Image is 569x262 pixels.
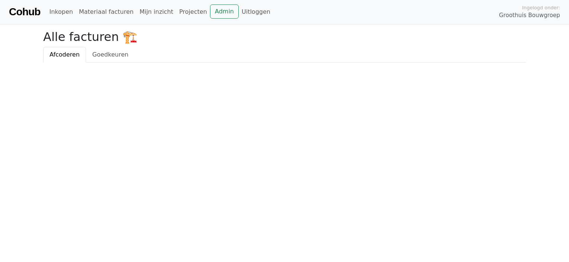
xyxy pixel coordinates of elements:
a: Projecten [176,4,210,19]
a: Goedkeuren [86,47,135,63]
span: Ingelogd onder: [522,4,560,11]
span: Afcoderen [50,51,80,58]
a: Materiaal facturen [76,4,137,19]
span: Goedkeuren [92,51,128,58]
span: Groothuis Bouwgroep [499,11,560,20]
a: Uitloggen [239,4,273,19]
a: Afcoderen [43,47,86,63]
a: Mijn inzicht [137,4,177,19]
h2: Alle facturen 🏗️ [43,30,526,44]
a: Inkopen [46,4,76,19]
a: Admin [210,4,239,19]
a: Cohub [9,3,40,21]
